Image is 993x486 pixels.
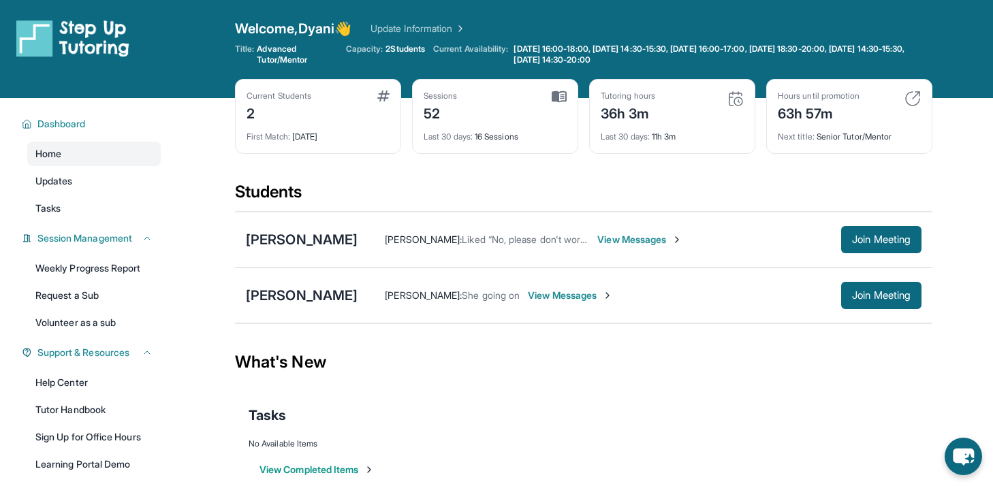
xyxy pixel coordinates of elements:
[385,289,462,301] span: [PERSON_NAME] :
[528,289,613,302] span: View Messages
[235,181,932,211] div: Students
[672,234,682,245] img: Chevron-Right
[246,286,358,305] div: [PERSON_NAME]
[235,44,254,65] span: Title:
[841,282,921,309] button: Join Meeting
[778,131,815,142] span: Next title :
[377,91,390,101] img: card
[852,291,911,299] span: Join Meeting
[452,22,466,35] img: Chevron Right
[16,19,129,57] img: logo
[385,44,425,54] span: 2 Students
[601,123,744,142] div: 11h 3m
[27,169,161,193] a: Updates
[32,231,153,245] button: Session Management
[32,117,153,131] button: Dashboard
[778,101,860,123] div: 63h 57m
[778,123,921,142] div: Senior Tutor/Mentor
[37,117,86,131] span: Dashboard
[424,91,458,101] div: Sessions
[235,19,351,38] span: Welcome, Dyani 👋
[433,44,508,65] span: Current Availability:
[247,131,290,142] span: First Match :
[32,346,153,359] button: Support & Resources
[945,438,982,475] button: chat-button
[852,236,911,244] span: Join Meeting
[778,91,860,101] div: Hours until promotion
[249,438,919,449] div: No Available Items
[552,91,567,103] img: card
[27,398,161,422] a: Tutor Handbook
[247,123,390,142] div: [DATE]
[246,230,358,249] div: [PERSON_NAME]
[37,231,132,245] span: Session Management
[601,131,650,142] span: Last 30 days :
[27,370,161,395] a: Help Center
[247,101,311,123] div: 2
[259,463,375,476] button: View Completed Items
[904,91,921,107] img: card
[35,147,61,161] span: Home
[37,346,129,359] span: Support & Resources
[462,289,520,301] span: She going on
[235,332,932,392] div: What's New
[597,233,682,246] span: View Messages
[424,101,458,123] div: 52
[27,452,161,476] a: Learning Portal Demo
[27,283,161,308] a: Request a Sub
[602,290,613,301] img: Chevron-Right
[424,123,567,142] div: 16 Sessions
[27,142,161,166] a: Home
[601,101,655,123] div: 36h 3m
[727,91,744,107] img: card
[35,174,73,188] span: Updates
[249,406,286,425] span: Tasks
[385,233,462,245] span: [PERSON_NAME] :
[841,226,921,253] button: Join Meeting
[27,310,161,335] a: Volunteer as a sub
[424,131,473,142] span: Last 30 days :
[27,196,161,221] a: Tasks
[346,44,383,54] span: Capacity:
[247,91,311,101] div: Current Students
[511,44,932,65] a: [DATE] 16:00-18:00, [DATE] 14:30-15:30, [DATE] 16:00-17:00, [DATE] 18:30-20:00, [DATE] 14:30-15:3...
[257,44,337,65] span: Advanced Tutor/Mentor
[35,201,61,215] span: Tasks
[27,425,161,449] a: Sign Up for Office Hours
[27,256,161,280] a: Weekly Progress Report
[371,22,466,35] a: Update Information
[601,91,655,101] div: Tutoring hours
[514,44,930,65] span: [DATE] 16:00-18:00, [DATE] 14:30-15:30, [DATE] 16:00-17:00, [DATE] 18:30-20:00, [DATE] 14:30-15:3...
